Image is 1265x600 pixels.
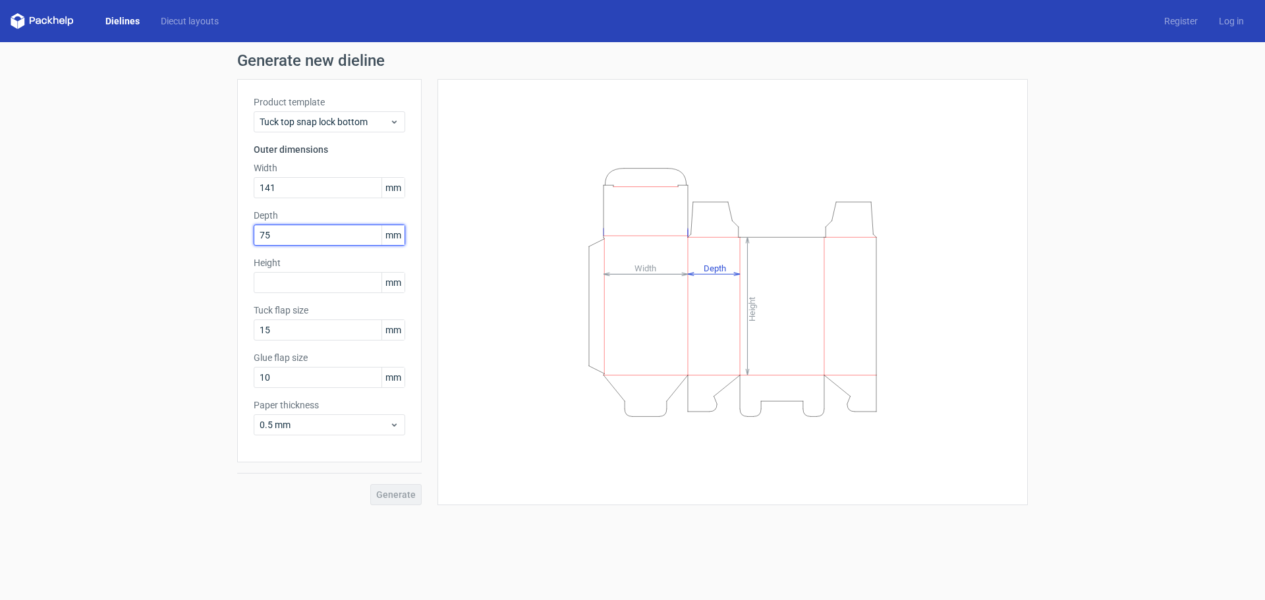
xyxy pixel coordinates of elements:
a: Diecut layouts [150,14,229,28]
label: Glue flap size [254,351,405,364]
h1: Generate new dieline [237,53,1028,68]
a: Dielines [95,14,150,28]
h3: Outer dimensions [254,143,405,156]
label: Product template [254,95,405,109]
label: Tuck flap size [254,304,405,317]
tspan: Height [747,296,757,321]
label: Height [254,256,405,269]
a: Log in [1208,14,1254,28]
label: Width [254,161,405,175]
a: Register [1154,14,1208,28]
span: mm [381,225,405,245]
label: Paper thickness [254,398,405,412]
tspan: Depth [704,263,726,273]
label: Depth [254,209,405,222]
span: Tuck top snap lock bottom [260,115,389,128]
span: mm [381,320,405,340]
span: 0.5 mm [260,418,389,431]
span: mm [381,178,405,198]
span: mm [381,273,405,292]
tspan: Width [634,263,656,273]
span: mm [381,368,405,387]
